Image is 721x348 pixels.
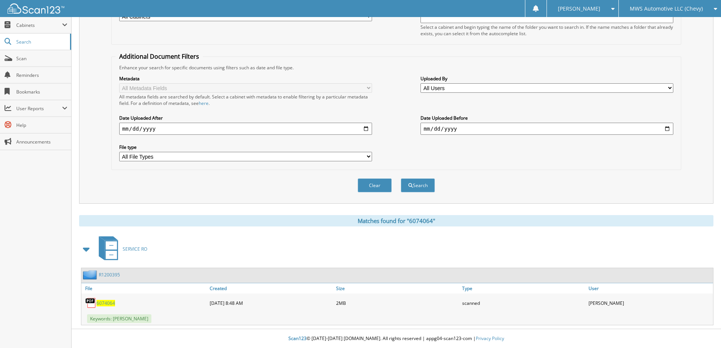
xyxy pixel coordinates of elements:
[420,115,673,121] label: Date Uploaded Before
[16,72,67,78] span: Reminders
[420,24,673,37] div: Select a cabinet and begin typing the name of the folder you want to search in. If the name match...
[16,22,62,28] span: Cabinets
[99,272,120,278] a: R1200395
[87,314,151,323] span: Keywords: [PERSON_NAME]
[115,64,677,71] div: Enhance your search for specific documents using filters such as date and file type.
[16,39,66,45] span: Search
[420,123,673,135] input: end
[16,55,67,62] span: Scan
[587,295,713,311] div: [PERSON_NAME]
[97,300,115,306] a: 6074064
[630,6,703,11] span: MWS Automotive LLC (Chevy)
[85,297,97,309] img: PDF.png
[115,52,203,61] legend: Additional Document Filters
[460,295,587,311] div: scanned
[83,270,99,279] img: folder2.png
[94,234,147,264] a: SERVICE RO
[72,329,721,348] div: © [DATE]-[DATE] [DOMAIN_NAME]. All rights reserved | appg04-scan123-com |
[334,283,461,293] a: Size
[288,335,307,342] span: Scan123
[119,75,372,82] label: Metadata
[558,6,600,11] span: [PERSON_NAME]
[119,144,372,150] label: File type
[119,123,372,135] input: start
[79,215,713,226] div: Matches found for "6074064"
[401,178,435,192] button: Search
[119,94,372,106] div: All metadata fields are searched by default. Select a cabinet with metadata to enable filtering b...
[587,283,713,293] a: User
[208,283,334,293] a: Created
[460,283,587,293] a: Type
[81,283,208,293] a: File
[358,178,392,192] button: Clear
[16,105,62,112] span: User Reports
[8,3,64,14] img: scan123-logo-white.svg
[123,246,147,252] span: SERVICE RO
[334,295,461,311] div: 2MB
[476,335,504,342] a: Privacy Policy
[16,89,67,95] span: Bookmarks
[16,139,67,145] span: Announcements
[199,100,209,106] a: here
[208,295,334,311] div: [DATE] 8:48 AM
[420,75,673,82] label: Uploaded By
[683,312,721,348] iframe: Chat Widget
[119,115,372,121] label: Date Uploaded After
[16,122,67,128] span: Help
